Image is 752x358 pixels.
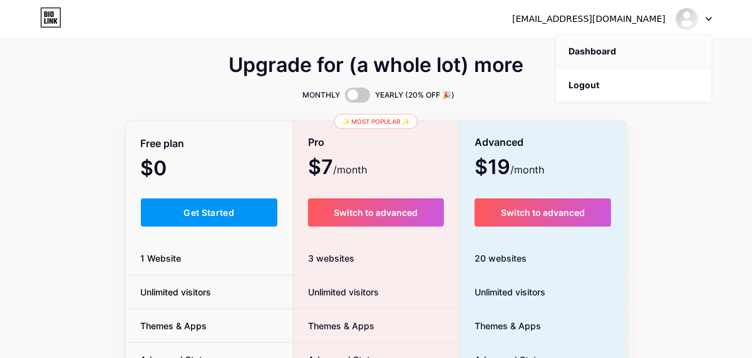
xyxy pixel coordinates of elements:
span: Upgrade for (a whole lot) more [229,58,523,73]
span: Pro [308,131,324,153]
span: /month [333,162,367,177]
button: Switch to advanced [475,198,612,227]
button: Switch to advanced [308,198,444,227]
span: Themes & Apps [126,319,222,332]
span: Unlimited visitors [293,285,379,299]
span: MONTHLY [302,89,340,101]
span: Get Started [183,207,234,218]
a: Dashboard [556,34,711,68]
span: Themes & Apps [460,319,541,332]
div: 20 websites [460,242,627,275]
span: Switch to advanced [334,207,418,218]
span: Unlimited visitors [126,285,227,299]
span: Switch to advanced [501,207,585,218]
span: Free plan [141,133,185,155]
li: Logout [556,68,711,102]
span: Unlimited visitors [460,285,545,299]
span: $0 [141,161,201,178]
div: [EMAIL_ADDRESS][DOMAIN_NAME] [512,13,666,26]
span: Advanced [475,131,523,153]
img: apkladda [675,7,699,31]
span: Themes & Apps [293,319,374,332]
span: YEARLY (20% OFF 🎉) [375,89,455,101]
span: $7 [308,160,367,177]
span: $19 [475,160,544,177]
div: 3 websites [293,242,459,275]
span: /month [510,162,544,177]
div: ✨ Most popular ✨ [334,114,418,129]
button: Get Started [141,198,278,227]
span: 1 Website [126,252,197,265]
